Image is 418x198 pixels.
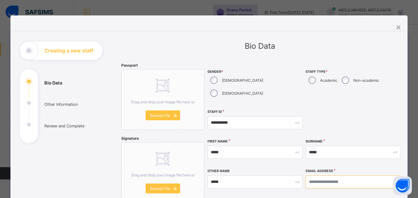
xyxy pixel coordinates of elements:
div: Drag and drop your image file here orBrowse File [121,69,204,130]
span: Browse File [150,186,170,191]
h1: Creating a new staff [44,48,93,53]
span: Drag and drop your image file here or [131,100,195,104]
span: Browse File [150,113,170,118]
span: Signature [121,136,139,141]
label: Staff ID [207,110,222,114]
label: Non-academic [353,78,379,83]
button: Open asap [393,176,412,195]
label: Surname [306,139,323,143]
label: Email Address [306,169,333,173]
span: Passport [121,63,138,68]
span: Staff Type [306,70,401,74]
div: × [396,22,401,32]
span: Drag and drop your image file here or [131,173,195,177]
label: [DEMOGRAPHIC_DATA] [222,91,263,96]
label: First Name [207,139,228,143]
span: Bio Data [245,41,275,51]
label: Other Name [207,169,230,173]
label: [DEMOGRAPHIC_DATA] [222,78,263,83]
span: Gender [207,70,303,74]
label: Academic [320,78,337,83]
